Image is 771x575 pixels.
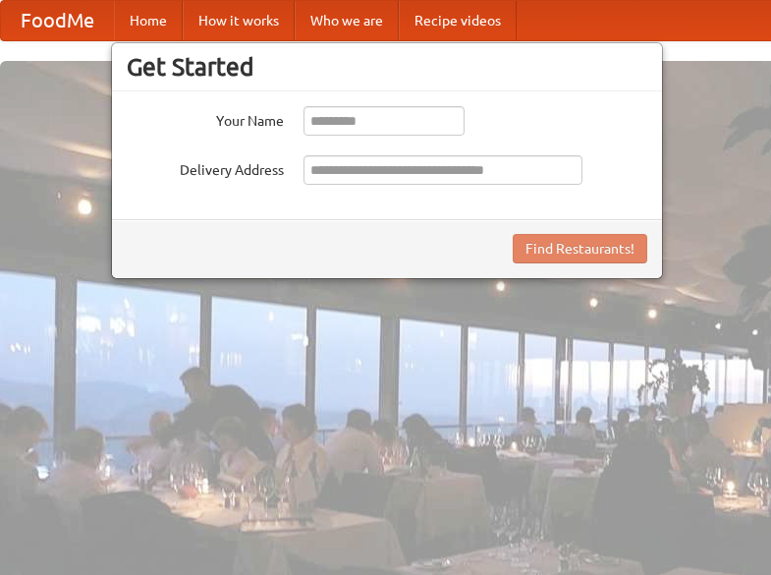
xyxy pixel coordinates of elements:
[127,106,284,131] label: Your Name
[1,1,114,40] a: FoodMe
[127,155,284,180] label: Delivery Address
[295,1,399,40] a: Who we are
[127,52,647,82] h3: Get Started
[399,1,517,40] a: Recipe videos
[513,234,647,263] button: Find Restaurants!
[183,1,295,40] a: How it works
[114,1,183,40] a: Home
